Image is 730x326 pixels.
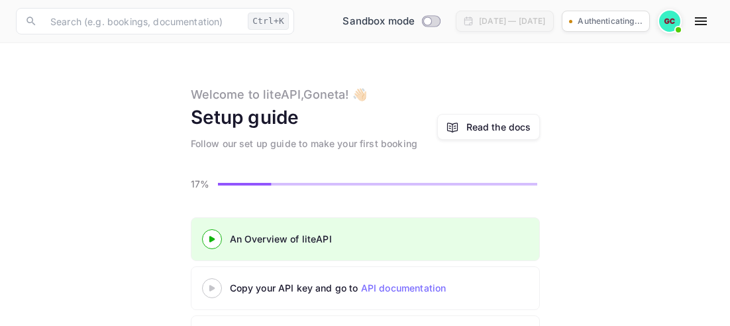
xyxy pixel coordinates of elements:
p: 17% [191,177,214,191]
div: Setup guide [191,103,299,131]
div: Copy your API key and go to [230,281,561,295]
img: Goneta kenneth G Cissé [659,11,680,32]
div: Switch to Production mode [337,14,445,29]
div: Follow our set up guide to make your first booking [191,136,418,150]
a: API documentation [361,282,446,294]
a: Read the docs [466,120,531,134]
div: Welcome to liteAPI, Goneta ! 👋🏻 [191,85,367,103]
span: Sandbox mode [342,14,415,29]
div: An Overview of liteAPI [230,232,561,246]
input: Search (e.g. bookings, documentation) [42,8,242,34]
a: Read the docs [437,114,540,140]
div: Ctrl+K [248,13,289,30]
div: [DATE] — [DATE] [479,15,545,27]
p: Authenticating... [578,15,643,27]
